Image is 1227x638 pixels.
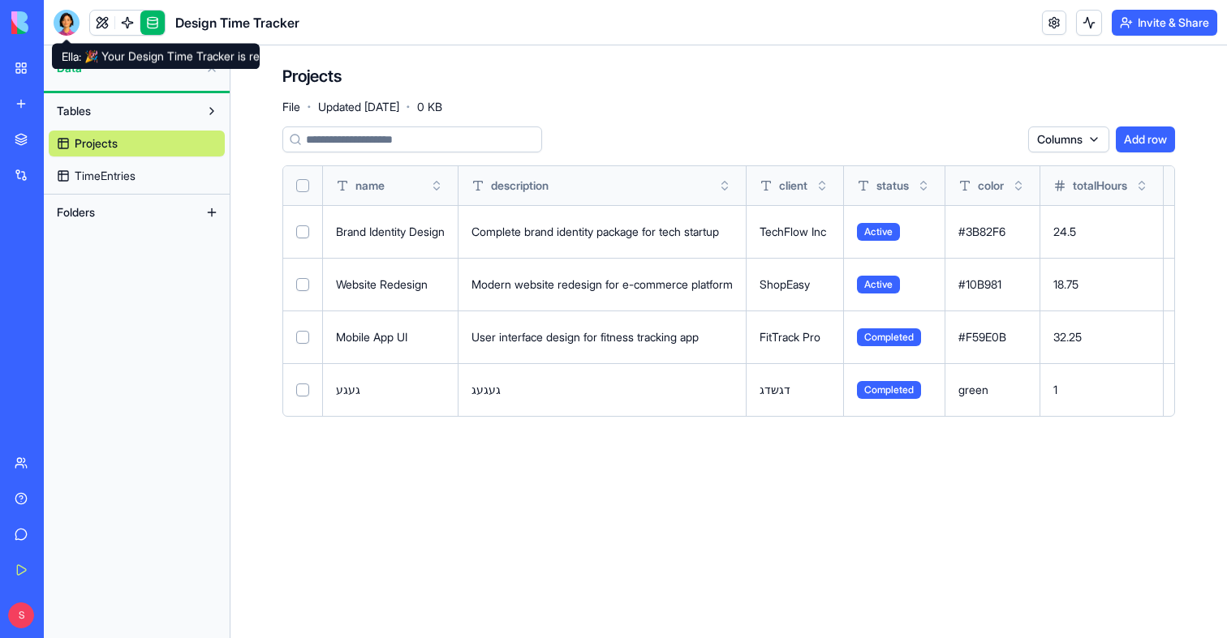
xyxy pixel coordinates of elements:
[296,278,309,291] button: Select row
[471,382,733,398] div: געגעג
[428,178,445,194] button: Toggle sort
[8,602,34,628] span: S
[336,224,445,240] div: Brand Identity Design
[296,383,309,396] button: Select row
[49,131,225,156] a: Projects
[958,276,1027,293] div: #10B981
[11,11,112,34] img: logo
[1053,330,1082,344] span: 32.25
[978,178,1004,194] span: color
[1010,178,1027,194] button: Toggle sort
[1112,10,1217,36] button: Invite & Share
[417,99,442,115] span: 0 KB
[57,204,95,221] span: Folders
[282,65,342,88] h4: Projects
[471,276,733,293] div: Modern website redesign for e-commerce platform
[57,103,91,119] span: Tables
[307,94,312,120] span: ·
[760,329,830,345] div: FitTrack Pro
[1053,383,1057,396] span: 1
[958,224,1027,240] div: #3B82F6
[491,178,549,194] span: description
[175,13,299,32] span: Design Time Tracker
[282,99,300,115] span: File
[75,168,136,184] span: TimeEntries
[760,224,830,240] div: TechFlow Inc
[296,179,309,192] button: Select all
[355,178,385,194] span: name
[876,178,909,194] span: status
[471,224,733,240] div: Complete brand identity package for tech startup
[336,382,445,398] div: געגע
[49,98,199,124] button: Tables
[760,276,830,293] div: ShopEasy
[779,178,807,194] span: client
[318,99,399,115] span: Updated [DATE]
[1073,178,1127,194] span: totalHours
[958,329,1027,345] div: #F59E0B
[958,382,1027,398] div: green
[75,135,118,152] span: Projects
[857,381,921,399] span: Completed
[49,199,199,225] button: Folders
[296,331,309,344] button: Select row
[336,329,445,345] div: Mobile App UI
[336,276,445,293] div: Website Redesign
[857,328,921,346] span: Completed
[760,382,830,398] div: דגשדג
[1053,225,1076,238] span: 24.5
[857,276,900,293] span: Active
[471,329,733,345] div: User interface design for fitness tracking app
[1116,126,1175,152] button: Add row
[406,94,411,120] span: ·
[814,178,830,194] button: Toggle sort
[857,223,900,241] span: Active
[915,178,932,194] button: Toggle sort
[1028,126,1109,152] button: Columns
[49,163,225,189] a: TimeEntries
[717,178,733,194] button: Toggle sort
[1134,178,1150,194] button: Toggle sort
[296,225,309,238] button: Select row
[1053,277,1078,291] span: 18.75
